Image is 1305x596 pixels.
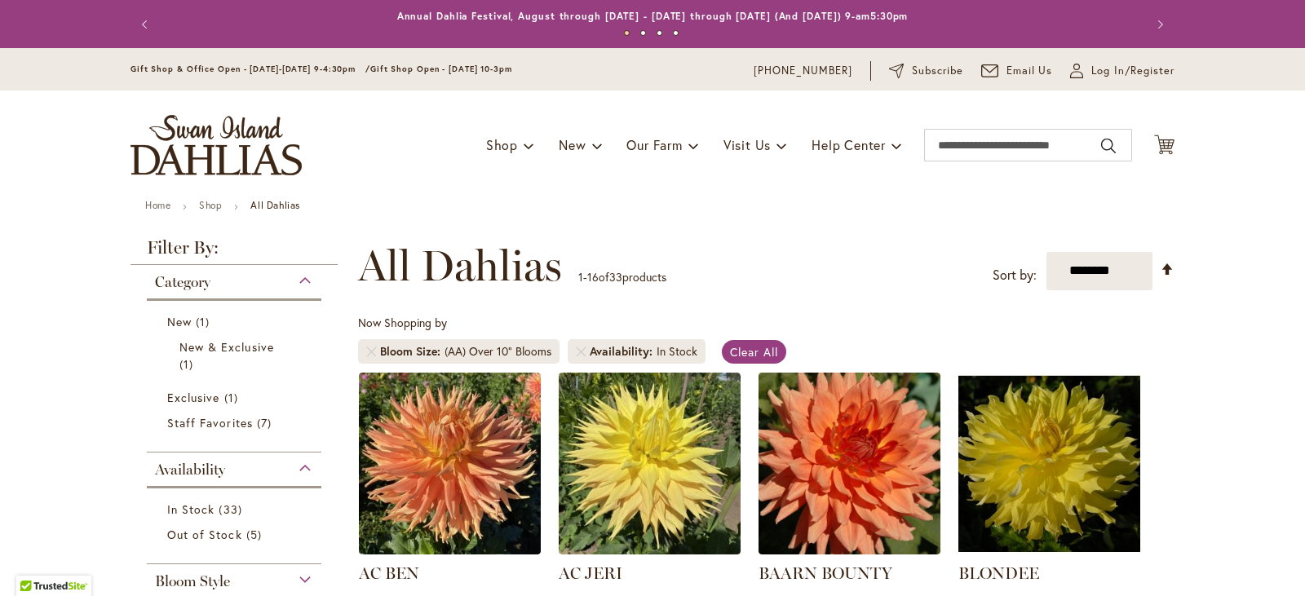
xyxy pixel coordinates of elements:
img: Blondee [958,373,1140,554]
a: Email Us [981,63,1053,79]
a: Home [145,199,170,211]
span: Availability [155,461,225,479]
button: Previous [130,8,163,41]
a: store logo [130,115,302,175]
span: 33 [609,269,622,285]
span: 33 [219,501,246,518]
a: Log In/Register [1070,63,1174,79]
a: Baarn Bounty [759,542,940,558]
span: 16 [587,269,599,285]
label: Sort by: [993,260,1037,290]
span: New [559,136,586,153]
span: Visit Us [723,136,771,153]
span: 1 [196,313,214,330]
div: In Stock [657,343,697,360]
span: 1 [179,355,197,373]
button: Next [1142,8,1174,41]
a: AC JERI [559,563,622,583]
a: Subscribe [889,63,963,79]
span: Log In/Register [1091,63,1174,79]
a: Remove Bloom Size (AA) Over 10" Blooms [366,347,376,356]
span: 1 [224,389,242,406]
span: Help Center [812,136,886,153]
a: BAARN BOUNTY [759,563,892,583]
span: 7 [257,414,276,431]
span: Bloom Style [155,572,230,590]
strong: Filter By: [130,239,338,265]
span: 5 [246,526,266,543]
span: Bloom Size [380,343,445,360]
span: Staff Favorites [167,415,253,430]
span: Category [155,273,210,291]
a: Blondee [958,542,1140,558]
span: Now Shopping by [358,315,447,330]
strong: All Dahlias [250,199,300,211]
span: Email Us [1006,63,1053,79]
a: Out of Stock 5 [167,526,305,543]
button: 3 of 4 [657,30,662,36]
a: Staff Favorites [167,414,305,431]
a: [PHONE_NUMBER] [754,63,852,79]
a: In Stock 33 [167,501,305,518]
span: 1 [578,269,583,285]
span: New [167,314,192,329]
a: New &amp; Exclusive [179,338,293,373]
span: Shop [486,136,518,153]
img: AC Jeri [559,373,741,554]
a: Remove Availability In Stock [576,347,586,356]
span: Subscribe [912,63,963,79]
span: In Stock [167,501,215,517]
button: 1 of 4 [624,30,630,36]
p: - of products [578,264,666,290]
span: New & Exclusive [179,339,274,355]
span: Gift Shop Open - [DATE] 10-3pm [370,64,512,74]
span: All Dahlias [358,241,562,290]
a: BLONDEE [958,563,1039,583]
a: AC Jeri [559,542,741,558]
a: New [167,313,305,330]
a: Annual Dahlia Festival, August through [DATE] - [DATE] through [DATE] (And [DATE]) 9-am5:30pm [397,10,909,22]
a: AC BEN [359,563,419,583]
a: Shop [199,199,222,211]
span: Availability [590,343,657,360]
button: 2 of 4 [640,30,646,36]
img: AC BEN [359,373,541,554]
span: Clear All [730,344,778,360]
span: Our Farm [626,136,682,153]
img: Baarn Bounty [759,373,940,554]
span: Exclusive [167,390,219,405]
a: AC BEN [359,542,541,558]
div: (AA) Over 10" Blooms [445,343,551,360]
span: Out of Stock [167,527,242,542]
span: Gift Shop & Office Open - [DATE]-[DATE] 9-4:30pm / [130,64,370,74]
a: Exclusive [167,389,305,406]
a: Clear All [722,340,786,364]
button: 4 of 4 [673,30,679,36]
